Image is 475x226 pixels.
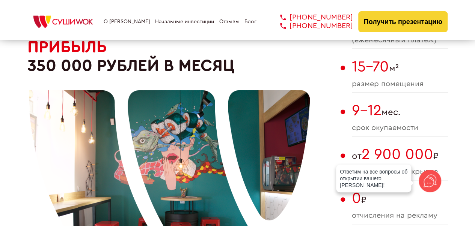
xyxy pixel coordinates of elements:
span: размер помещения [352,80,448,88]
a: О [PERSON_NAME] [104,19,150,25]
span: 2 900 000 [362,147,433,162]
span: 9-12 [352,103,382,118]
h2: 350 000 рублей в месяц [27,37,337,75]
span: от ₽ [352,146,448,163]
img: СУШИWOK [27,13,99,30]
span: ₽ [352,190,448,207]
a: Начальные инвестиции [155,19,214,25]
span: Прибыль [27,39,107,55]
a: [PHONE_NUMBER] [269,13,353,22]
span: cрок окупаемости [352,124,448,132]
span: 0 [352,191,361,206]
a: Отзывы [219,19,240,25]
span: 15-70 [352,59,389,74]
a: Блог [244,19,256,25]
span: отчисления на рекламу [352,211,448,220]
div: Ответим на все вопросы об открытии вашего [PERSON_NAME]! [336,165,411,192]
button: Получить презентацию [358,11,448,32]
a: [PHONE_NUMBER] [269,22,353,30]
span: мес. [352,102,448,119]
span: м² [352,58,448,75]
